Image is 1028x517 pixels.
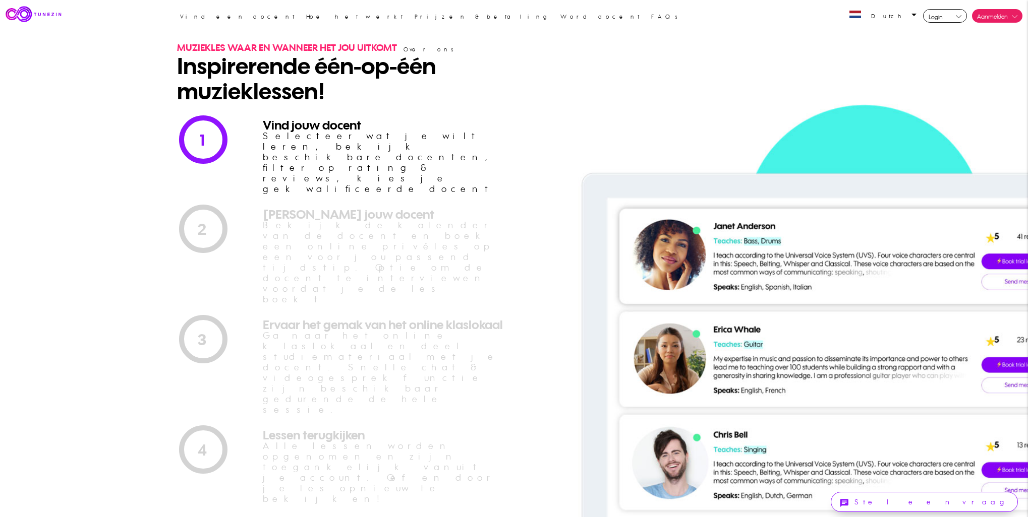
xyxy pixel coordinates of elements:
div: Selecteer wat je wilt leren, bekijk beschikbare docenten, filter op rating & reviews, kies je gek... [263,131,508,194]
a: Login [923,9,967,23]
a: Vind een docent [175,1,300,33]
a: chatStel een vraag [831,492,1018,512]
img: downarrow.svg [1012,15,1017,18]
a: Over ons [398,33,458,66]
div: Vind jouw docent [263,120,508,131]
i: chat [839,497,849,509]
div: Ervaar het gemak van het online klaslokaal [263,319,508,330]
span: Dutch [871,13,908,20]
span: Aanmelden [977,13,1008,20]
a: Prijzen & betaling [410,1,554,33]
a: Hoe het werkt [301,1,408,33]
img: downarrowblack.svg [956,15,961,18]
div: Bekijk de kalender van de docent en boek een online privéles op een voor jou passend tijdstip. Op... [263,220,508,304]
h1: Inspirerende één-op-één muzieklessen! [177,53,508,103]
div: Lessen terugkijken [263,430,508,440]
div: Ga naar het online klaslokaal en deel studiemateriaal met je docent. Snelle chat & videogesprekfu... [263,330,508,415]
div: Alle lessen worden opgenomen en zijn toegankelijk vanuit je account. Oefen door je les opnieuw te... [263,440,508,504]
a: Aanmelden [972,9,1022,23]
div: [PERSON_NAME] jouw docent [263,209,508,220]
a: FAQs [646,1,682,33]
span: Login [929,13,943,21]
img: 3cda-a57b-4017-b3ed-e8ddb3436970nl.jpg [849,11,861,18]
a: Word docent [555,1,645,33]
td: Stel een vraag [854,492,1009,511]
